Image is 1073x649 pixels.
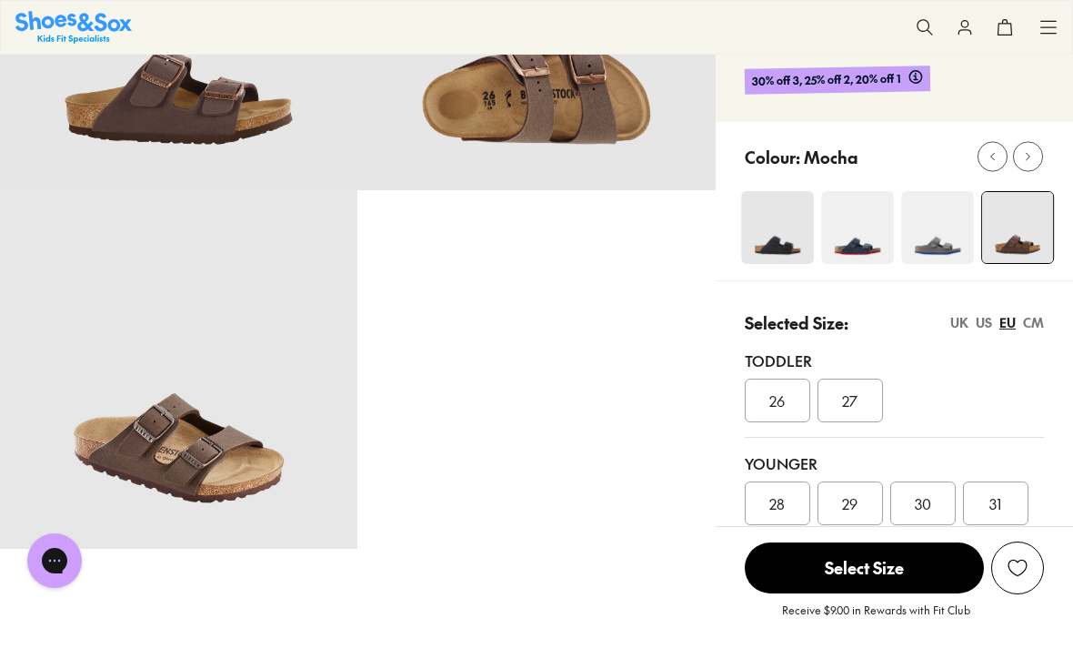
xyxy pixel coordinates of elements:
[950,313,968,332] div: UK
[821,191,894,264] img: 4-549333_1
[804,145,858,169] p: Mocha
[751,70,900,91] span: 30% off 3, 25% off 2, 20% off 1
[745,350,1044,371] div: Toddler
[769,492,785,514] span: 28
[769,390,785,411] span: 26
[901,191,974,264] img: 4-549338_1
[842,492,857,514] span: 29
[741,191,814,264] img: 11_1
[15,11,132,43] img: SNS_Logo_Responsive.svg
[745,452,1044,474] div: Younger
[782,602,970,634] p: Receive $9.00 in Rewards with Fit Club
[982,192,1053,263] img: 5_1
[745,543,984,593] span: Select Size
[1023,313,1044,332] div: CM
[18,527,91,594] iframe: Gorgias live chat messenger
[842,390,857,411] span: 27
[989,492,1001,514] span: 31
[915,492,931,514] span: 30
[745,310,848,335] p: Selected Size:
[745,542,984,594] button: Select Size
[976,313,992,332] div: US
[991,542,1044,594] button: Add to Wishlist
[999,313,1016,332] div: EU
[745,145,800,169] p: Colour:
[15,11,132,43] a: Shoes & Sox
